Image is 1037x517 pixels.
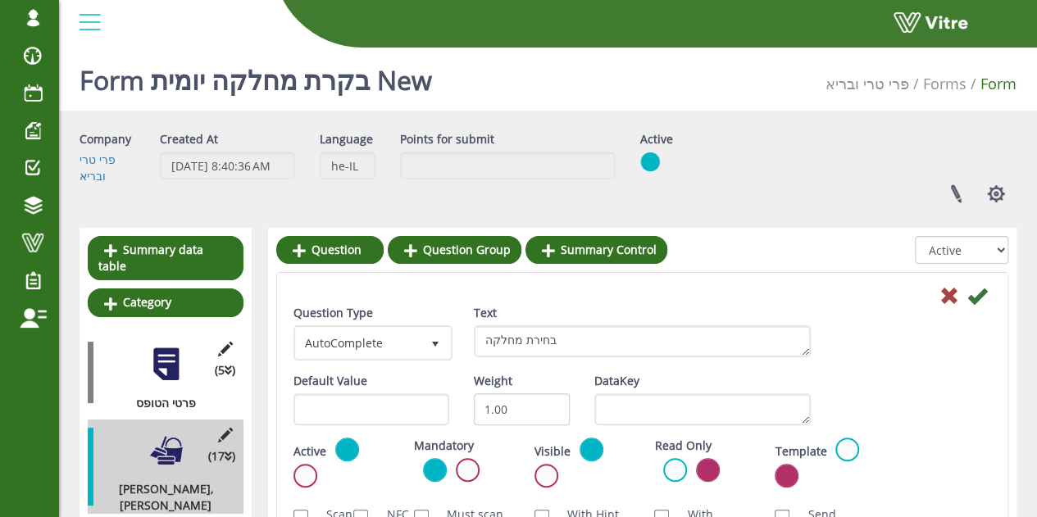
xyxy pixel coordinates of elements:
[293,443,326,460] label: Active
[88,395,231,411] div: פרטי הטופס
[474,325,811,357] textarea: בחירת מחלקה
[88,288,243,316] a: Category
[474,305,497,321] label: Text
[414,438,474,454] label: Mandatory
[276,236,384,264] a: Question
[826,74,909,93] a: פרי טרי ובריא
[293,305,373,321] label: Question Type
[967,74,1017,95] li: Form
[320,131,373,147] label: Language
[296,328,421,357] span: AutoComplete
[640,131,673,147] label: Active
[215,362,235,379] span: (5 )
[474,373,512,389] label: Weight
[293,373,367,389] label: Default Value
[388,236,521,264] a: Question Group
[525,236,667,264] a: Summary Control
[160,131,218,147] label: Created At
[640,152,660,172] img: yes
[654,438,711,454] label: Read Only
[80,41,432,111] h1: Form בקרת מחלקה יומית New
[208,448,235,465] span: (17 )
[594,373,639,389] label: DataKey
[923,74,967,93] a: Forms
[80,152,116,184] a: פרי טרי ובריא
[88,481,231,514] div: [PERSON_NAME], [PERSON_NAME]
[775,443,826,460] label: Template
[80,131,131,147] label: Company
[400,131,494,147] label: Points for submit
[421,328,450,357] span: select
[88,236,243,280] a: Summary data table
[534,443,571,460] label: Visible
